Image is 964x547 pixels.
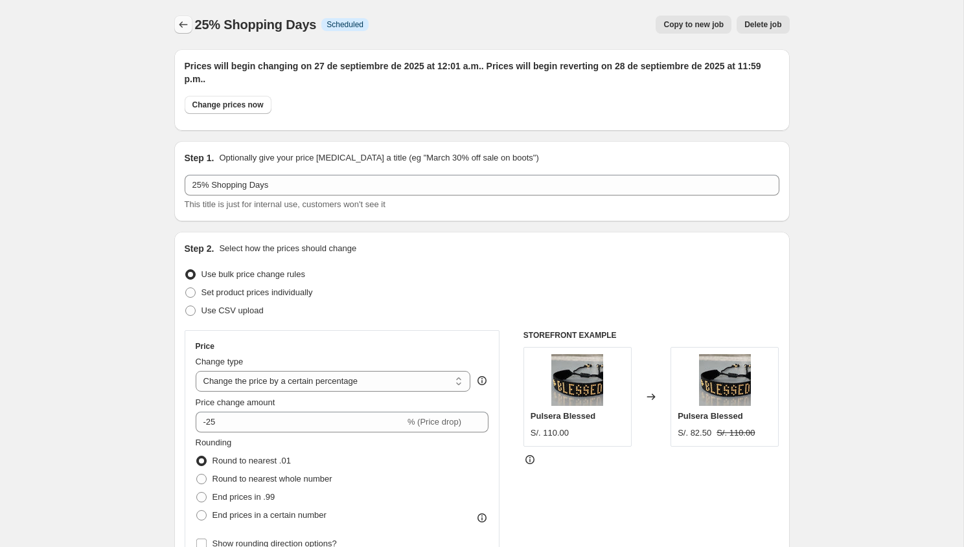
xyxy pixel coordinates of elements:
[192,100,264,110] span: Change prices now
[185,151,214,164] h2: Step 1.
[185,60,779,85] h2: Prices will begin changing on 27 de septiembre de 2025 at 12:01 a.m.. Prices will begin reverting...
[196,438,232,447] span: Rounding
[663,19,724,30] span: Copy to new job
[699,354,751,406] img: pulsera-BLESSED-1-scaled_80x.jpg
[196,341,214,352] h3: Price
[476,374,488,387] div: help
[327,19,363,30] span: Scheduled
[219,151,538,164] p: Optionally give your price [MEDICAL_DATA] a title (eg "March 30% off sale on boots")
[212,510,327,520] span: End prices in a certain number
[551,354,603,406] img: pulsera-BLESSED-1-scaled_80x.jpg
[212,492,275,502] span: End prices in .99
[185,96,271,114] button: Change prices now
[531,427,569,440] div: S/. 110.00
[737,16,789,34] button: Delete job
[212,474,332,484] span: Round to nearest whole number
[201,269,305,279] span: Use bulk price change rules
[678,427,711,440] div: S/. 82.50
[185,175,779,195] input: 30% off holiday sale
[523,330,779,340] h6: STOREFRONT EXAMPLE
[195,17,317,32] span: 25% Shopping Days
[196,397,275,407] span: Price change amount
[656,16,731,34] button: Copy to new job
[201,306,264,315] span: Use CSV upload
[717,427,755,440] strike: S/. 110.00
[219,242,356,255] p: Select how the prices should change
[678,411,742,421] span: Pulsera Blessed
[185,242,214,255] h2: Step 2.
[407,417,461,427] span: % (Price drop)
[185,199,385,209] span: This title is just for internal use, customers won't see it
[196,357,244,366] span: Change type
[531,411,595,421] span: Pulsera Blessed
[212,456,291,465] span: Round to nearest .01
[174,16,192,34] button: Price change jobs
[196,412,405,432] input: -15
[201,287,313,297] span: Set product prices individually
[744,19,781,30] span: Delete job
